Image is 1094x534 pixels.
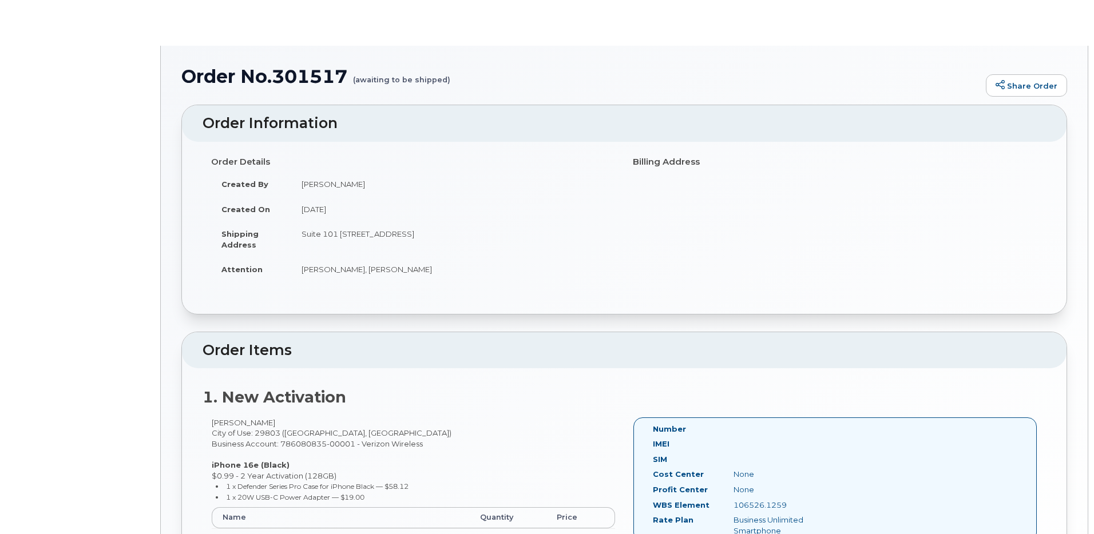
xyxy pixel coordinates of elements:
[291,257,616,282] td: [PERSON_NAME], [PERSON_NAME]
[226,493,364,501] small: 1 x 20W USB-C Power Adapter — $19.00
[181,66,980,86] h1: Order No.301517
[653,500,709,511] label: WBS Element
[212,507,470,528] th: Name
[203,388,346,407] strong: 1. New Activation
[203,115,1046,131] h2: Order Information
[291,221,616,257] td: Suite 101 [STREET_ADDRESS]
[221,265,263,274] strong: Attention
[353,66,450,84] small: (awaiting to be shipped)
[211,157,616,167] h4: Order Details
[212,460,290,469] strong: iPhone 16e (Black)
[653,439,669,449] label: IMEI
[221,180,268,189] strong: Created By
[221,229,259,249] strong: Shipping Address
[203,342,1046,358] h2: Order Items
[470,507,546,528] th: Quantity
[653,484,708,495] label: Profit Center
[633,157,1037,167] h4: Billing Address
[221,205,270,214] strong: Created On
[725,484,838,495] div: None
[546,507,615,528] th: Price
[725,500,838,511] div: 106526.1259
[653,454,667,465] label: SIM
[291,197,616,222] td: [DATE]
[653,515,693,525] label: Rate Plan
[653,424,686,435] label: Number
[725,469,838,480] div: None
[653,469,704,480] label: Cost Center
[291,172,616,197] td: [PERSON_NAME]
[226,482,409,491] small: 1 x Defender Series Pro Case for iPhone Black — $58.12
[986,74,1067,97] a: Share Order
